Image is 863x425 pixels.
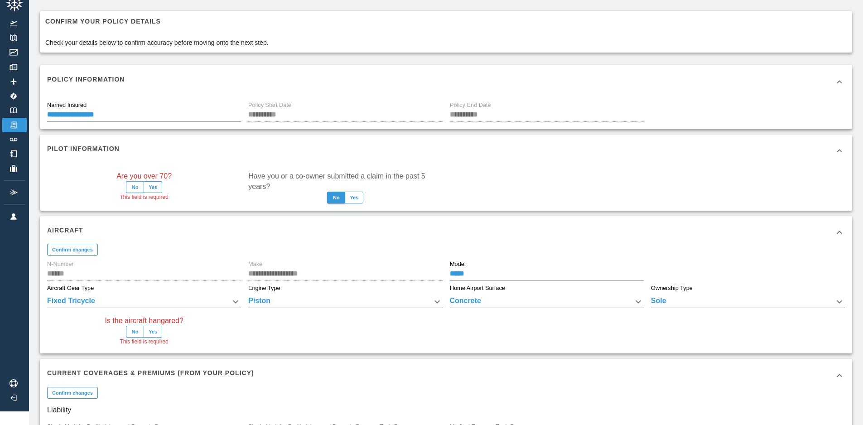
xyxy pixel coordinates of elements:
[450,260,466,268] label: Model
[651,284,693,292] label: Ownership Type
[47,284,94,292] label: Aircraft Gear Type
[47,260,74,268] label: N-Number
[40,135,852,167] div: Pilot Information
[248,171,442,192] label: Have you or a co-owner submitted a claim in the past 5 years?
[120,193,168,202] span: This field is required
[126,181,144,193] button: No
[327,192,345,203] button: No
[116,171,172,181] label: Are you over 70?
[450,101,491,109] label: Policy End Date
[47,387,98,399] button: Confirm changes
[126,326,144,338] button: No
[651,295,845,308] div: Sole
[248,101,291,109] label: Policy Start Date
[47,404,845,416] h6: Liability
[144,326,162,338] button: Yes
[45,16,269,26] h6: Confirm your policy details
[47,244,98,256] button: Confirm changes
[248,284,280,292] label: Engine Type
[450,295,644,308] div: Concrete
[47,368,254,378] h6: Current Coverages & Premiums (from your policy)
[345,192,363,203] button: Yes
[47,74,125,84] h6: Policy Information
[47,101,87,109] label: Named Insured
[120,338,168,347] span: This field is required
[47,144,120,154] h6: Pilot Information
[40,216,852,249] div: Aircraft
[40,65,852,98] div: Policy Information
[248,295,442,308] div: Piston
[144,181,162,193] button: Yes
[450,284,505,292] label: Home Airport Surface
[248,260,262,268] label: Make
[47,225,83,235] h6: Aircraft
[47,295,241,308] div: Fixed Tricycle
[105,315,183,326] label: Is the aircraft hangared?
[40,359,852,391] div: Current Coverages & Premiums (from your policy)
[45,38,269,47] p: Check your details below to confirm accuracy before moving onto the next step.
